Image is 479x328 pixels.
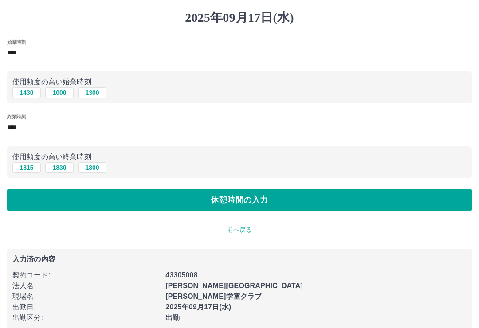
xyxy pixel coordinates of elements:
b: 2025年09月17日(水) [165,303,231,311]
p: 出勤区分 : [12,312,160,323]
button: 1300 [78,87,106,98]
p: 入力済の内容 [12,256,467,263]
p: 使用頻度の高い終業時刻 [12,152,467,162]
label: 終業時刻 [7,113,26,120]
button: 1000 [45,87,74,98]
p: 現場名 : [12,291,160,302]
p: 契約コード : [12,270,160,281]
b: [PERSON_NAME]学童クラブ [165,293,262,300]
p: 前へ戻る [7,225,472,234]
b: 出勤 [165,314,180,321]
p: 法人名 : [12,281,160,291]
p: 出勤日 : [12,302,160,312]
label: 始業時刻 [7,39,26,45]
b: [PERSON_NAME][GEOGRAPHIC_DATA] [165,282,303,289]
button: 1800 [78,162,106,173]
button: 1815 [12,162,41,173]
button: 休憩時間の入力 [7,189,472,211]
button: 1830 [45,162,74,173]
h1: 2025年09月17日(水) [7,10,472,25]
button: 1430 [12,87,41,98]
b: 43305008 [165,271,197,279]
p: 使用頻度の高い始業時刻 [12,77,467,87]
